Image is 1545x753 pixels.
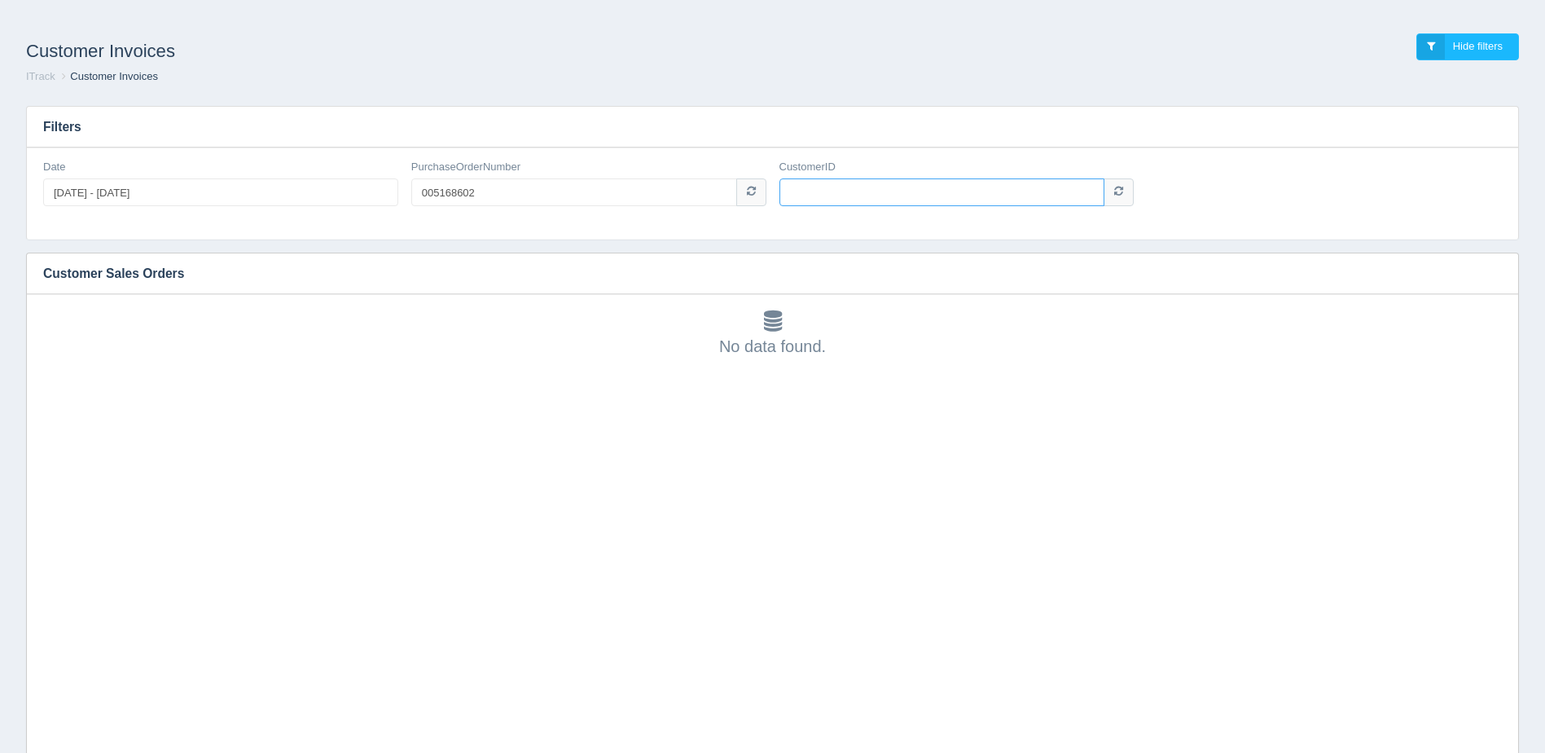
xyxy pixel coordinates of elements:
[43,160,65,175] label: Date
[27,253,1494,294] h3: Customer Sales Orders
[43,310,1502,358] div: No data found.
[26,70,55,82] a: ITrack
[26,33,773,69] h1: Customer Invoices
[27,107,1518,148] h3: Filters
[1453,40,1503,52] span: Hide filters
[1416,33,1519,60] a: Hide filters
[58,69,158,85] li: Customer Invoices
[779,160,836,175] label: CustomerID
[411,160,520,175] label: PurchaseOrderNumber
